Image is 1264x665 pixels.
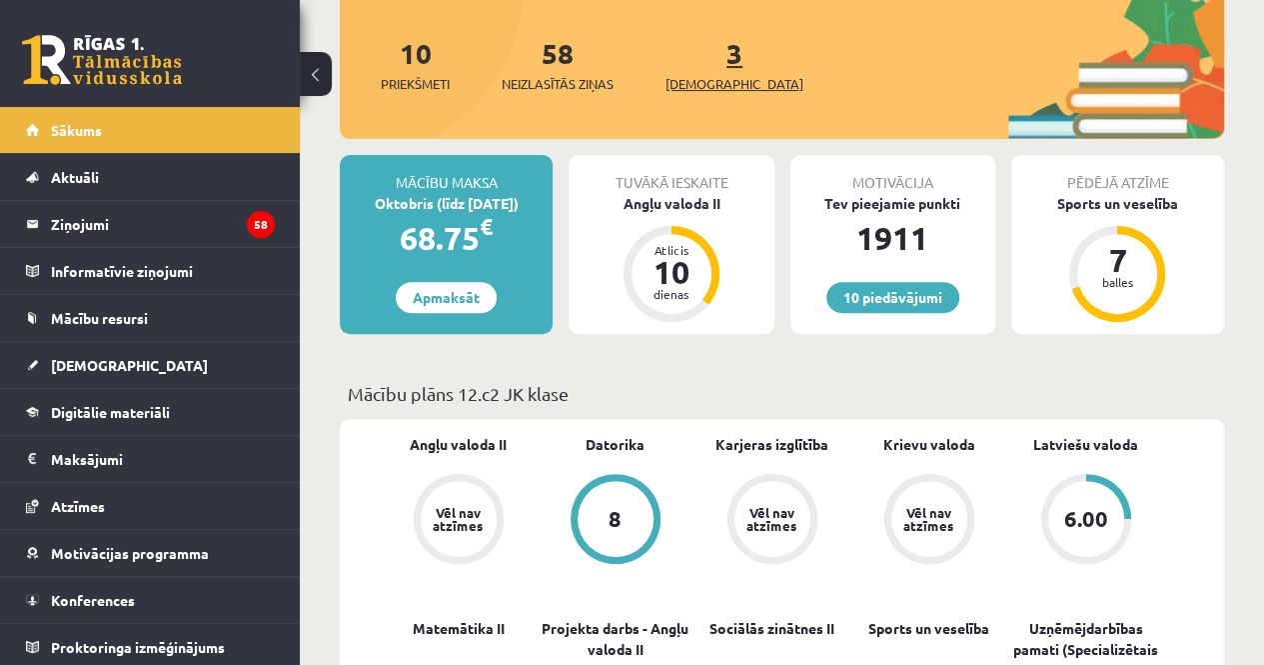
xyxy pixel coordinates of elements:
a: 8 [537,474,693,568]
div: 8 [609,508,622,530]
a: Motivācijas programma [26,530,275,576]
a: Angļu valoda II [410,434,507,455]
a: Karjeras izglītība [715,434,828,455]
span: Konferences [51,591,135,609]
div: Vēl nav atzīmes [431,506,487,532]
div: Angļu valoda II [569,193,773,214]
a: Vēl nav atzīmes [850,474,1007,568]
p: Mācību plāns 12.c2 JK klase [348,380,1216,407]
div: 10 [641,256,701,288]
div: 68.75 [340,214,553,262]
span: Mācību resursi [51,309,148,327]
a: Mācību resursi [26,295,275,341]
div: dienas [641,288,701,300]
a: Aktuāli [26,154,275,200]
a: Rīgas 1. Tālmācības vidusskola [22,35,182,85]
div: Atlicis [641,244,701,256]
div: 6.00 [1064,508,1108,530]
a: Angļu valoda II Atlicis 10 dienas [569,193,773,325]
a: Projekta darbs - Angļu valoda II [537,618,693,660]
span: € [480,212,493,241]
div: 7 [1087,244,1147,276]
a: Apmaksāt [396,282,497,313]
a: Vēl nav atzīmes [380,474,537,568]
span: Digitālie materiāli [51,403,170,421]
a: Digitālie materiāli [26,389,275,435]
a: Sākums [26,107,275,153]
legend: Maksājumi [51,436,275,482]
span: Motivācijas programma [51,544,209,562]
a: Sociālās zinātnes II [709,618,834,639]
span: Sākums [51,121,102,139]
div: Sports un veselība [1011,193,1224,214]
legend: Informatīvie ziņojumi [51,248,275,294]
span: Proktoringa izmēģinājums [51,638,225,656]
a: Krievu valoda [883,434,975,455]
span: [DEMOGRAPHIC_DATA] [665,74,803,94]
div: Mācību maksa [340,155,553,193]
legend: Ziņojumi [51,201,275,247]
div: balles [1087,276,1147,288]
a: 6.00 [1007,474,1164,568]
a: [DEMOGRAPHIC_DATA] [26,342,275,388]
a: Ziņojumi58 [26,201,275,247]
div: Tev pieejamie punkti [790,193,995,214]
a: Informatīvie ziņojumi [26,248,275,294]
a: 58Neizlasītās ziņas [502,35,614,94]
a: Datorika [586,434,644,455]
a: 10Priekšmeti [381,35,450,94]
span: Priekšmeti [381,74,450,94]
a: Latviešu valoda [1033,434,1138,455]
div: Oktobris (līdz [DATE]) [340,193,553,214]
a: Atzīmes [26,483,275,529]
div: Tuvākā ieskaite [569,155,773,193]
span: [DEMOGRAPHIC_DATA] [51,356,208,374]
span: Atzīmes [51,497,105,515]
a: Sports un veselība [868,618,989,639]
div: 1911 [790,214,995,262]
a: Konferences [26,577,275,623]
div: Vēl nav atzīmes [744,506,800,532]
i: 58 [247,211,275,238]
a: Vēl nav atzīmes [693,474,850,568]
a: 10 piedāvājumi [826,282,959,313]
div: Vēl nav atzīmes [901,506,957,532]
span: Aktuāli [51,168,99,186]
div: Motivācija [790,155,995,193]
a: Matemātika II [413,618,505,639]
a: 3[DEMOGRAPHIC_DATA] [665,35,803,94]
a: Sports un veselība 7 balles [1011,193,1224,325]
a: Maksājumi [26,436,275,482]
div: Pēdējā atzīme [1011,155,1224,193]
span: Neizlasītās ziņas [502,74,614,94]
